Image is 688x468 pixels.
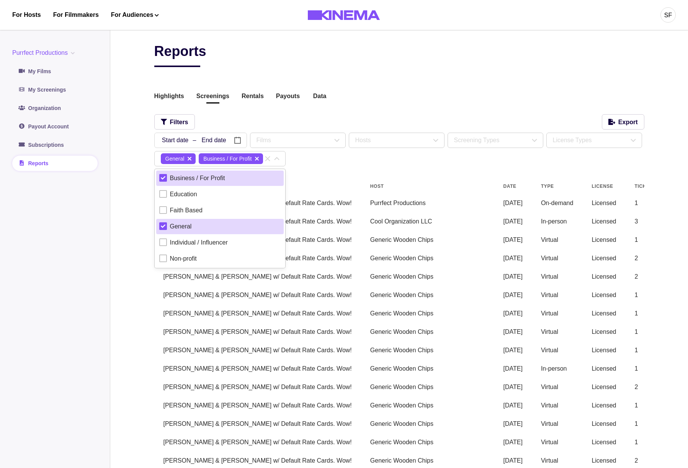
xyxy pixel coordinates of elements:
[154,433,361,452] td: [PERSON_NAME] & [PERSON_NAME] w/ Default Rate Cards. Wow!
[154,304,361,323] td: [PERSON_NAME] & [PERSON_NAME] w/ Default Rate Cards. Wow!
[625,360,665,378] td: 1
[361,304,494,323] td: Generic Wooden Chips
[532,378,583,396] td: Virtual
[12,137,98,153] a: Subscriptions
[582,212,625,231] td: Licensed
[361,341,494,360] td: Generic Wooden Chips
[532,268,583,286] td: Virtual
[111,10,159,20] button: For Audiences
[582,286,625,304] td: Licensed
[532,433,583,452] td: Virtual
[582,360,625,378] td: Licensed
[532,341,583,360] td: Virtual
[625,396,665,415] td: 1
[185,154,194,163] button: delete
[170,222,192,231] div: General
[532,212,583,231] td: In-person
[170,174,225,183] div: Business / For Profit
[664,11,672,20] div: SF
[154,286,361,304] td: [PERSON_NAME] & [PERSON_NAME] w/ Default Rate Cards. Wow!
[154,249,361,268] td: [PERSON_NAME] & [PERSON_NAME] w/ Default Rate Cards. Wow!
[154,360,361,378] td: [PERSON_NAME] & [PERSON_NAME] w/ Default Rate Cards. Wow!
[203,155,252,163] div: Business / For Profit
[494,341,532,360] td: [DATE]
[312,92,327,102] button: Data
[196,92,229,102] button: Screenings
[532,304,583,323] td: Virtual
[494,231,532,249] td: [DATE]
[582,304,625,323] td: Licensed
[276,92,300,102] button: Payouts
[625,212,665,231] td: 3
[625,415,665,433] td: 1
[532,415,583,433] td: Virtual
[625,323,665,341] td: 1
[494,360,532,378] td: [DATE]
[361,323,494,341] td: Generic Wooden Chips
[582,179,625,194] th: License
[12,100,98,116] a: Organization
[154,179,361,194] th: Film
[625,286,665,304] td: 1
[12,48,78,57] button: Purrfect Productions
[582,341,625,360] td: Licensed
[170,254,197,263] div: Non-profit
[361,433,494,452] td: Generic Wooden Chips
[361,286,494,304] td: Generic Wooden Chips
[355,136,431,145] div: Hosts
[454,136,530,145] div: Screening Types
[494,212,532,231] td: [DATE]
[625,341,665,360] td: 1
[494,286,532,304] td: [DATE]
[625,433,665,452] td: 1
[361,378,494,396] td: Generic Wooden Chips
[582,323,625,341] td: Licensed
[252,154,261,163] button: delete
[361,194,494,212] td: Purrfect Productions
[494,396,532,415] td: [DATE]
[494,249,532,268] td: [DATE]
[582,268,625,286] td: Licensed
[154,415,361,433] td: [PERSON_NAME] & [PERSON_NAME] w/ Default Rate Cards. Wow!
[154,194,361,212] td: [PERSON_NAME] & [PERSON_NAME] w/ Default Rate Cards. Wow!
[532,396,583,415] td: Virtual
[257,136,332,145] div: Films
[532,286,583,304] td: Virtual
[53,10,99,20] a: For Filmmakers
[242,92,264,102] button: Rentals
[625,268,665,286] td: 2
[165,155,185,163] div: General
[12,156,98,171] a: Reports
[12,10,41,20] a: For Hosts
[170,206,203,215] div: Faith Based
[625,194,665,212] td: 1
[494,179,532,194] th: Date
[625,304,665,323] td: 1
[361,396,494,415] td: Generic Wooden Chips
[532,323,583,341] td: Virtual
[582,231,625,249] td: Licensed
[361,212,494,231] td: Cool Organization LLC
[361,268,494,286] td: Generic Wooden Chips
[154,341,361,360] td: [PERSON_NAME] & [PERSON_NAME] w/ Default Rate Cards. Wow!
[582,396,625,415] td: Licensed
[361,360,494,378] td: Generic Wooden Chips
[12,119,98,134] a: Payout Account
[532,179,583,194] th: Type
[625,249,665,268] td: 2
[263,154,272,163] button: Clear Selected
[154,114,195,130] button: Filters
[154,92,184,102] button: Highlights
[12,64,98,79] a: My Films
[494,378,532,396] td: [DATE]
[154,323,361,341] td: [PERSON_NAME] & [PERSON_NAME] w/ Default Rate Cards. Wow!
[625,378,665,396] td: 2
[582,378,625,396] td: Licensed
[553,136,629,145] div: License Types
[494,194,532,212] td: [DATE]
[154,212,361,231] td: [PERSON_NAME] & [PERSON_NAME] w/ Default Rate Cards. Wow!
[494,268,532,286] td: [DATE]
[361,249,494,268] td: Generic Wooden Chips
[154,231,361,249] td: [PERSON_NAME] & [PERSON_NAME] w/ Default Rate Cards. Wow!
[532,194,583,212] td: On-demand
